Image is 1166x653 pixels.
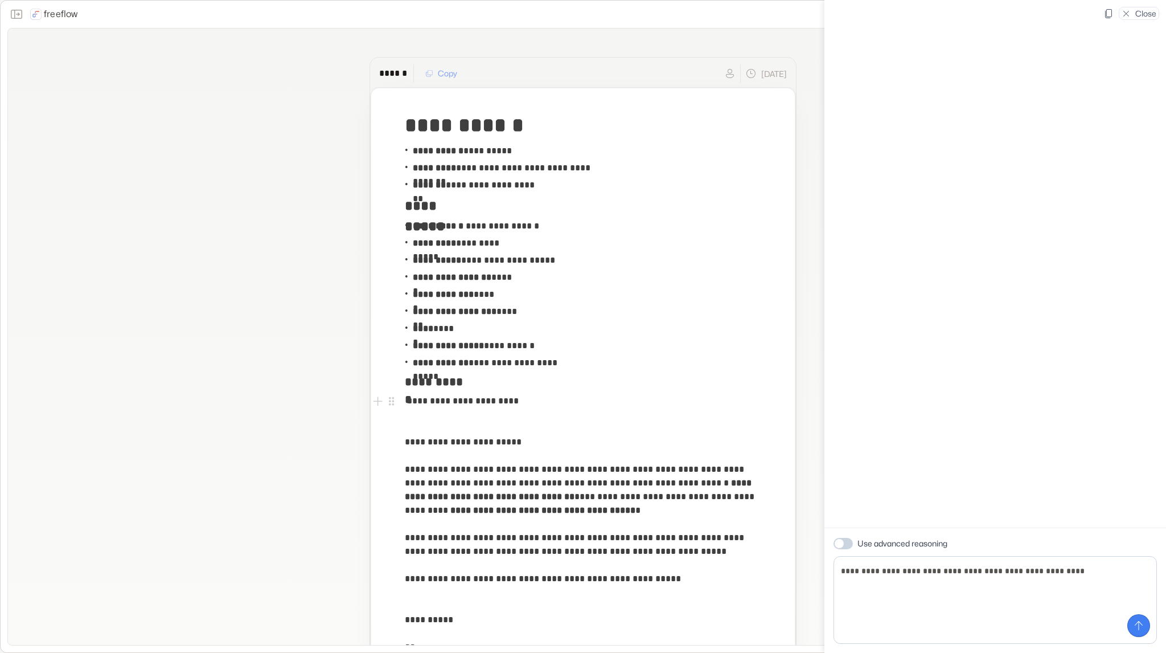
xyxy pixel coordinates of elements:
[418,64,464,83] button: Copy
[371,394,385,408] button: Add block
[7,5,26,23] button: Close the sidebar
[761,68,787,80] p: [DATE]
[30,7,78,21] a: freeflow
[44,7,78,21] p: freeflow
[857,537,947,549] p: Use advanced reasoning
[385,394,399,408] button: Open block menu
[1127,614,1150,637] button: Send message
